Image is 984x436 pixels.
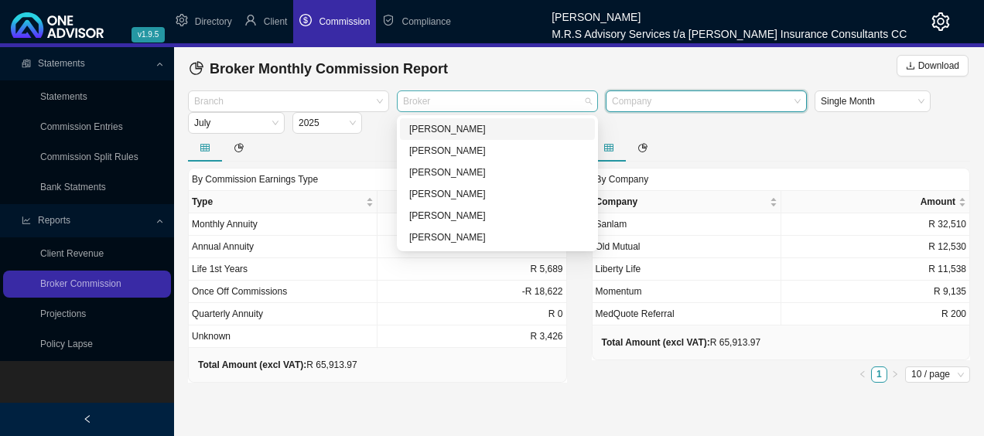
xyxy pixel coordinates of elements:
span: table [200,143,210,152]
span: Amount [784,194,955,209]
button: Download [897,55,969,77]
span: left [83,414,92,424]
span: Type [192,194,363,209]
span: Single Month [821,91,924,111]
div: By Company [592,168,971,190]
div: [PERSON_NAME] [552,4,907,21]
a: Commission Entries [40,121,123,132]
span: Momentum [596,286,642,297]
span: July [194,113,278,133]
span: pie-chart [190,61,203,75]
a: Broker Commission [40,278,121,289]
img: 2df55531c6924b55f21c4cf5d4484680-logo-light.svg [11,12,104,38]
a: Statements [40,91,87,102]
span: user [244,14,257,26]
span: Monthly Annuity [192,219,258,230]
th: Amount [378,191,566,213]
a: Bank Statments [40,182,106,192]
div: Page Size [905,366,970,383]
span: Sanlam [596,219,627,230]
span: Liberty Life [596,264,641,274]
div: Malcolm Sievwright [400,227,595,248]
div: [PERSON_NAME] [409,165,586,180]
td: R 9,135 [781,281,970,303]
span: Annual Annuity [192,241,254,252]
span: download [906,61,915,70]
div: [PERSON_NAME] [409,121,586,137]
span: line-chart [22,216,31,225]
span: setting [931,12,950,31]
span: pie-chart [234,143,244,152]
a: Commission Split Rules [40,152,138,162]
th: Amount [781,191,970,213]
span: pie-chart [638,143,647,152]
div: [PERSON_NAME] [409,186,586,202]
li: Next Page [887,366,904,383]
div: [PERSON_NAME] [409,143,586,158]
div: Robert Harley [400,183,595,205]
td: R 5,689 [378,258,566,281]
td: R 200 [781,303,970,325]
td: R 13,431 [378,236,566,258]
span: right [891,370,899,378]
span: Reports [38,215,70,226]
div: John Riley [400,205,595,227]
b: Total Amount (excl VAT): [602,337,710,348]
span: Client [264,16,288,27]
th: Type [189,191,378,213]
span: Broker Monthly Commission Report [210,61,448,77]
span: dollar [299,14,312,26]
td: R 0 [378,303,566,325]
td: R 32,510 [781,213,970,236]
div: Mervin Currnow [400,140,595,162]
span: Download [918,58,959,73]
td: R 12,530 [781,236,970,258]
div: Curnow [400,118,595,140]
li: 1 [871,366,887,383]
span: table [604,143,613,152]
span: Quarterly Annuity [192,308,263,319]
a: Projections [40,308,86,319]
span: Directory [195,16,232,27]
button: right [887,366,904,383]
div: R 65,913.97 [198,357,357,373]
div: By Commission Earnings Type [188,168,567,190]
span: 10 / page [911,367,964,382]
a: Client Revenue [40,248,104,259]
span: Statements [38,58,85,69]
span: v1.9.5 [132,27,165,43]
span: Amount [381,194,552,209]
span: Commission [319,16,370,27]
span: reconciliation [22,59,31,68]
span: Unknown [192,331,231,342]
div: R 65,913.97 [602,335,761,350]
b: Total Amount (excl VAT): [198,359,306,370]
span: Once Off Commissions [192,286,287,297]
span: Old Mutual [596,241,641,252]
button: left [855,366,871,383]
div: [PERSON_NAME] [409,208,586,223]
th: Company [593,191,781,213]
span: left [859,370,866,378]
span: Company [596,194,767,209]
span: safety [382,14,395,26]
td: R 61,990 [378,213,566,236]
span: Compliance [401,16,450,27]
span: Life 1st Years [192,264,248,274]
a: 1 [872,367,887,382]
li: Previous Page [855,366,871,383]
span: 2025 [299,113,356,133]
td: -R 18,622 [378,281,566,303]
td: R 3,426 [378,325,566,348]
div: [PERSON_NAME] [409,230,586,245]
span: MedQuote Referral [596,308,675,319]
div: Claudia Dowsett [400,162,595,183]
div: M.R.S Advisory Services t/a [PERSON_NAME] Insurance Consultants CC [552,21,907,38]
span: setting [176,14,188,26]
td: R 11,538 [781,258,970,281]
a: Policy Lapse [40,339,93,349]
